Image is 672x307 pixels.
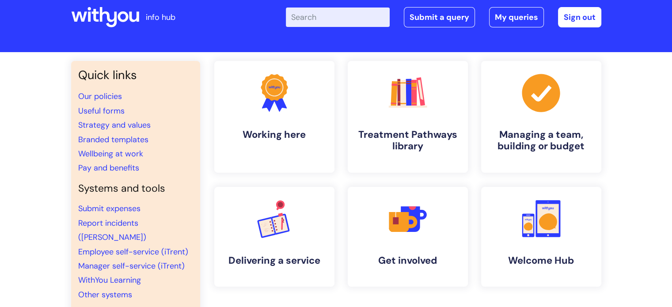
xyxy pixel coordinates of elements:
[78,148,143,159] a: Wellbeing at work
[78,134,148,145] a: Branded templates
[286,7,601,27] div: | -
[78,68,193,82] h3: Quick links
[286,8,390,27] input: Search
[146,10,175,24] p: info hub
[78,106,125,116] a: Useful forms
[78,246,188,257] a: Employee self-service (iTrent)
[558,7,601,27] a: Sign out
[355,129,461,152] h4: Treatment Pathways library
[481,61,601,173] a: Managing a team, building or budget
[214,61,334,173] a: Working here
[404,7,475,27] a: Submit a query
[78,91,122,102] a: Our policies
[481,187,601,287] a: Welcome Hub
[78,275,141,285] a: WithYou Learning
[78,182,193,195] h4: Systems and tools
[348,61,468,173] a: Treatment Pathways library
[78,120,151,130] a: Strategy and values
[78,218,146,243] a: Report incidents ([PERSON_NAME])
[78,261,185,271] a: Manager self-service (iTrent)
[355,255,461,266] h4: Get involved
[78,289,132,300] a: Other systems
[78,163,139,173] a: Pay and benefits
[221,255,327,266] h4: Delivering a service
[214,187,334,287] a: Delivering a service
[348,187,468,287] a: Get involved
[488,255,594,266] h4: Welcome Hub
[489,7,544,27] a: My queries
[221,129,327,140] h4: Working here
[78,203,140,214] a: Submit expenses
[488,129,594,152] h4: Managing a team, building or budget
